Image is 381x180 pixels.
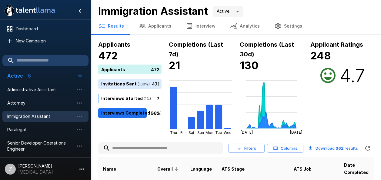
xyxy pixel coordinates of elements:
b: Applicant Ratings [310,41,363,48]
span: ATS Job [294,165,312,173]
div: Active [213,6,243,17]
tspan: Wed [224,130,232,135]
tspan: [DATE] [240,130,252,135]
span: Overall [157,165,181,173]
p: 362 [151,110,159,116]
b: 472 [98,49,118,62]
button: Filters [228,144,265,153]
tspan: Mon [206,130,214,135]
button: Results [91,18,131,35]
button: Interview [179,18,223,35]
p: 472 [151,66,159,72]
tspan: [DATE] [290,130,302,135]
tspan: Fri [180,130,185,135]
p: 7 [157,95,159,102]
b: Completions (Last 7d) [169,41,223,58]
button: Analytics [223,18,267,35]
b: 130 [240,59,259,72]
p: 471 [152,81,159,87]
h2: 4.7 [339,65,365,86]
span: Language [190,165,212,173]
tspan: Sat [189,130,195,135]
button: Download 362 results [306,142,360,154]
b: Applicants [98,41,130,48]
button: Applicants [131,18,179,35]
tspan: Tue [216,130,222,135]
b: Immigration Assistant [98,5,208,17]
tspan: Thu [170,130,177,135]
b: 362 [336,146,344,151]
b: 21 [169,59,180,72]
span: ATS Stage [222,165,245,173]
button: Refreshing... [362,142,374,154]
button: Columns [267,144,303,153]
span: Date Completed [344,162,369,176]
b: Completions (Last 30d) [240,41,294,58]
button: Settings [267,18,309,35]
span: Name [103,165,116,173]
b: 248 [310,49,331,62]
tspan: Sun [197,130,204,135]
